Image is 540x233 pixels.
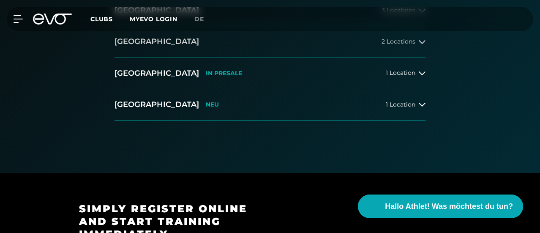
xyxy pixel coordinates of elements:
button: [GEOGRAPHIC_DATA]IN PRESALE1 Location [115,58,425,89]
button: Hallo Athlet! Was möchtest du tun? [358,195,523,218]
span: Hallo Athlet! Was möchtest du tun? [385,201,513,212]
span: 2 Locations [382,38,415,45]
p: IN PRESALE [206,70,242,77]
a: MYEVO LOGIN [130,15,177,23]
span: Clubs [90,15,113,23]
h2: [GEOGRAPHIC_DATA] [115,36,199,47]
button: [GEOGRAPHIC_DATA]2 Locations [115,26,425,58]
span: 1 Location [386,70,415,76]
span: de [194,15,204,23]
h2: [GEOGRAPHIC_DATA] [115,68,199,79]
a: Clubs [90,15,130,23]
a: de [194,14,214,24]
span: 1 Location [386,101,415,108]
h2: [GEOGRAPHIC_DATA] [115,99,199,110]
button: [GEOGRAPHIC_DATA]NEU1 Location [115,89,425,121]
p: NEU [206,101,219,108]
